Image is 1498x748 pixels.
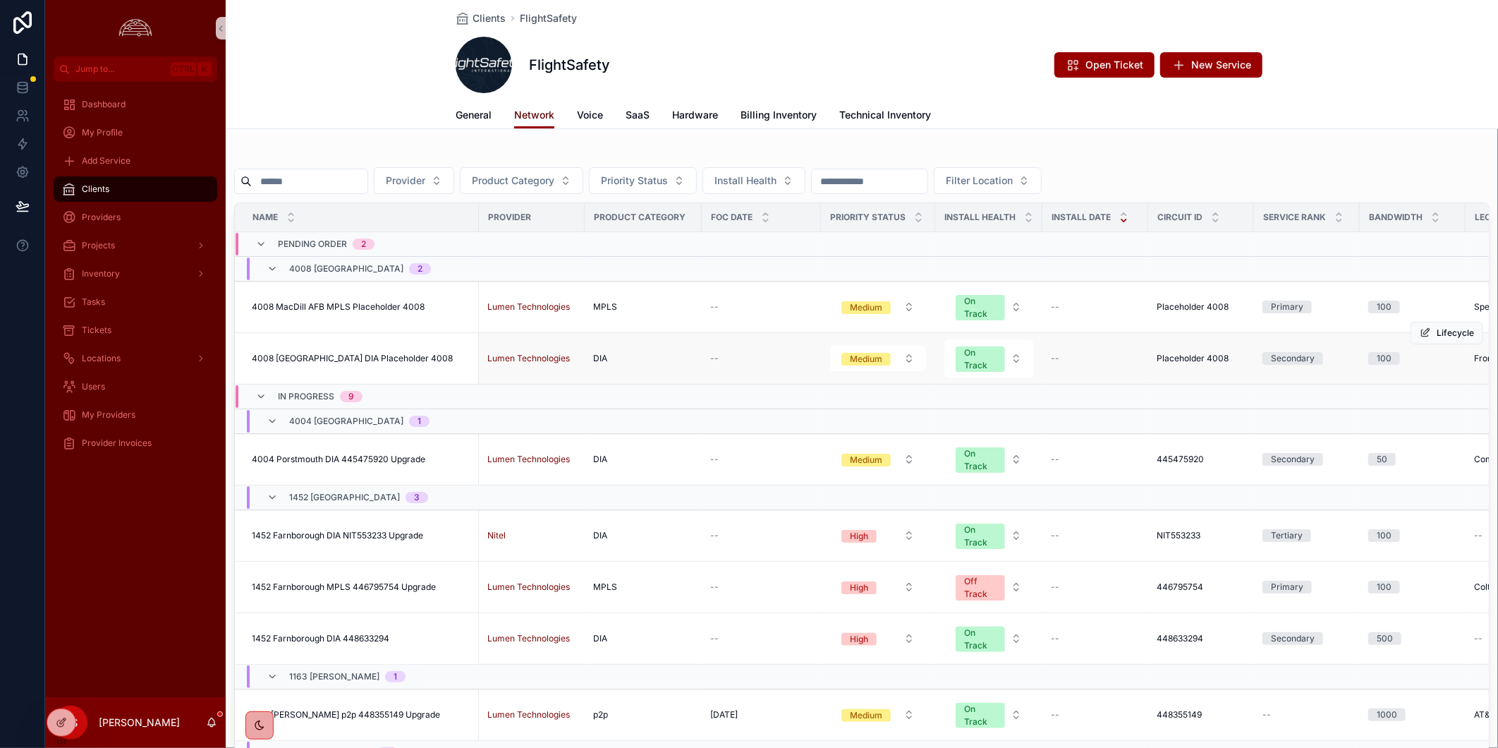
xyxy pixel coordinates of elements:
[741,108,817,122] span: Billing Inventory
[1157,581,1203,593] span: 446795754
[348,391,354,402] div: 9
[850,530,868,543] div: High
[1157,709,1246,720] a: 448355149
[414,492,420,503] div: 3
[830,346,926,371] button: Select Button
[487,454,576,465] a: Lumen Technologies
[944,517,1033,555] button: Select Button
[54,261,217,286] a: Inventory
[1271,301,1303,313] div: Primary
[487,530,576,541] a: Nitel
[1474,633,1482,644] span: --
[714,174,777,188] span: Install Health
[252,454,425,465] span: 4004 Porstmouth DIA 445475920 Upgrade
[1157,353,1246,364] a: Placeholder 4008
[1474,709,1495,720] span: AT&T
[1377,301,1392,313] div: 100
[944,287,1034,327] a: Select Button
[1157,633,1246,644] a: 448633294
[54,402,217,428] a: My Providers
[710,454,719,465] span: --
[944,339,1033,378] button: Select Button
[1051,709,1140,720] a: --
[710,709,738,720] span: [DATE]
[710,530,812,541] a: --
[529,55,610,75] h1: FlightSafety
[252,581,436,593] span: 1452 Farnborough MPLS 446795754 Upgrade
[601,174,668,188] span: Priority Status
[82,127,123,138] span: My Profile
[1262,632,1351,645] a: Secondary
[1368,581,1457,593] a: 100
[1271,453,1315,466] div: Secondary
[54,374,217,399] a: Users
[514,102,554,129] a: Network
[487,633,570,644] span: Lumen Technologies
[710,581,812,593] a: --
[850,709,882,722] div: Medium
[830,212,906,223] span: Priority Status
[1157,301,1246,313] a: Placeholder 4008
[1262,709,1271,720] span: --
[1157,530,1246,541] a: NIT553233
[964,524,997,549] div: On Track
[54,56,217,82] button: Jump to...CtrlK
[1262,352,1351,365] a: Secondary
[1085,58,1143,72] span: Open Ticket
[1437,327,1474,339] span: Lifecycle
[710,633,719,644] span: --
[711,212,753,223] span: FOC Date
[1157,212,1202,223] span: Circuit ID
[1377,632,1393,645] div: 500
[1262,709,1351,720] a: --
[593,353,607,364] span: DIA
[964,346,997,372] div: On Track
[487,353,576,364] a: Lumen Technologies
[487,301,576,313] a: Lumen Technologies
[54,92,217,117] a: Dashboard
[626,102,650,131] a: SaaS
[829,625,927,652] a: Select Button
[850,353,882,366] div: Medium
[289,492,400,503] span: 1452 [GEOGRAPHIC_DATA]
[944,516,1034,555] a: Select Button
[964,575,997,601] div: Off Track
[944,568,1033,606] button: Select Button
[946,174,1013,188] span: Filter Location
[488,212,531,223] span: Provider
[626,108,650,122] span: SaaS
[252,581,470,593] a: 1452 Farnborough MPLS 446795754 Upgrade
[964,447,997,473] div: On Track
[829,446,927,473] a: Select Button
[289,671,379,682] span: 1163 [PERSON_NAME]
[487,353,570,364] a: Lumen Technologies
[1368,352,1457,365] a: 100
[593,530,693,541] a: DIA
[82,240,115,251] span: Projects
[1051,353,1059,364] span: --
[830,294,926,320] button: Select Button
[1262,529,1351,542] a: Tertiary
[1368,453,1457,466] a: 50
[577,108,603,122] span: Voice
[54,233,217,258] a: Projects
[374,167,454,194] button: Select Button
[487,454,570,465] a: Lumen Technologies
[1054,52,1155,78] button: Open Ticket
[520,11,577,25] a: FlightSafety
[829,522,927,549] a: Select Button
[54,176,217,202] a: Clients
[830,523,926,548] button: Select Button
[964,703,997,728] div: On Track
[1368,708,1457,721] a: 1000
[1377,529,1392,542] div: 100
[54,430,217,456] a: Provider Invoices
[1474,530,1482,541] span: --
[54,120,217,145] a: My Profile
[54,205,217,230] a: Providers
[82,183,109,195] span: Clients
[487,301,570,313] a: Lumen Technologies
[252,633,389,644] span: 1452 Farnborough DIA 448633294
